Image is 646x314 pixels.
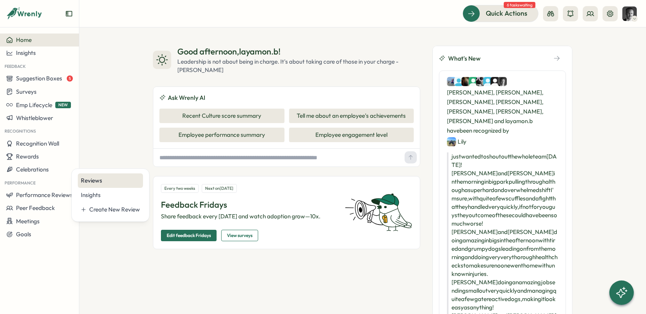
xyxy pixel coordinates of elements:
span: Peer Feedback [16,204,55,211]
span: Whistleblower [16,114,53,122]
span: Emp Lifecycle [16,101,52,109]
img: Danielle [469,77,478,86]
button: Tell me about an employee's achievements [289,109,414,123]
img: Jessica Jowsey [490,77,500,86]
span: View surveys [227,230,252,241]
img: Danielle [461,77,471,86]
span: NEW [55,102,71,108]
span: What's New [448,54,480,63]
span: Celebrations [16,166,49,173]
img: Luka Ungaretti [454,77,463,86]
div: Create New Review [89,205,140,214]
span: Performance Reviews [16,191,73,199]
img: Eleanor Newton [483,77,492,86]
img: Linda [476,77,485,86]
span: Rewards [16,153,39,160]
span: Insights [16,49,36,56]
p: Share feedback every [DATE] and watch adoption grow—10x. [161,212,336,221]
img: Lily [447,137,456,146]
div: Lily [447,137,466,146]
div: Insights [81,191,140,199]
span: 5 [67,75,73,82]
span: Suggestion Boxes [16,75,62,82]
span: Meetings [16,218,40,225]
button: Employee performance summary [159,128,284,142]
button: View surveys [221,230,258,241]
img: layamon.b [622,6,637,21]
button: Expand sidebar [65,10,73,18]
span: Home [16,36,32,43]
span: Edit feedback Fridays [167,230,211,241]
span: Quick Actions [486,8,527,18]
span: Goals [16,231,31,238]
p: Feedback Fridays [161,199,336,211]
div: Next on [DATE] [202,184,237,193]
span: 6 tasks waiting [504,2,535,8]
div: Every two weeks [161,184,199,193]
button: Recent Culture score summary [159,109,284,123]
button: Create New Review [78,202,143,217]
div: Reviews [81,176,140,185]
img: layamon.b [498,77,507,86]
span: Recognition Wall [16,140,59,147]
div: Leadership is not about being in charge. It's about taking care of those in your charge - [PERSON... [177,58,420,74]
div: [PERSON_NAME], [PERSON_NAME], [PERSON_NAME], [PERSON_NAME], [PERSON_NAME], [PERSON_NAME], [PERSON... [447,77,558,146]
div: Good afternoon , layamon.b ! [177,46,420,58]
img: Mollie Gymer [447,77,456,86]
button: Edit feedback Fridays [161,230,217,241]
button: Employee engagement level [289,128,414,142]
a: Reviews [78,173,143,188]
span: Surveys [16,88,37,95]
a: Insights [78,188,143,202]
button: Quick Actions [463,5,538,22]
span: Ask Wrenly AI [168,93,205,103]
